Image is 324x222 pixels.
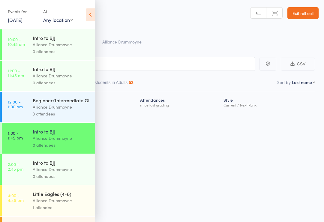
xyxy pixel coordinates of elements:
div: Last name [292,79,312,85]
div: 0 attendees [33,173,90,180]
div: Current / Next Rank [223,103,313,107]
div: Intro to BJJ [33,128,90,135]
a: Exit roll call [287,7,319,19]
time: 10:00 - 10:45 am [8,37,25,46]
a: 2:00 -2:45 pmIntro to BJJAlliance Drummoyne0 attendees [2,154,95,185]
div: Atten­dances [138,94,221,110]
div: Alliance Drummoyne [33,197,90,204]
div: Alliance Drummoyne [33,41,90,48]
time: 11:00 - 11:45 am [8,68,24,78]
div: Alliance Drummoyne [33,166,90,173]
time: 1:00 - 1:45 pm [8,130,23,140]
div: Intro to BJJ [33,159,90,166]
div: 0 attendees [33,48,90,55]
div: 1 attendee [33,204,90,211]
div: Little Eagles (4-8) [33,190,90,197]
div: Beginner/Intermediate Gi [33,97,90,103]
div: Events for [8,7,37,16]
div: 0 attendees [33,142,90,148]
div: Intro to BJJ [33,34,90,41]
div: At [43,7,73,16]
span: Alliance Drummoyne [102,39,142,45]
div: 3 attendees [33,110,90,117]
input: Search by name [9,57,255,71]
div: Alliance Drummoyne [33,103,90,110]
div: Alliance Drummoyne [33,135,90,142]
time: 2:00 - 2:45 pm [8,162,23,171]
button: CSV [281,58,315,70]
div: Any location [43,16,73,23]
a: 1:00 -1:45 pmIntro to BJJAlliance Drummoyne0 attendees [2,123,95,154]
a: 10:00 -10:45 amIntro to BJJAlliance Drummoyne0 attendees [2,29,95,60]
a: 4:00 -4:45 pmLittle Eagles (4-8)Alliance Drummoyne1 attendee [2,185,95,216]
div: 0 attendees [33,79,90,86]
div: since last grading [140,103,219,107]
label: Sort by [277,79,291,85]
div: Next Payment [58,94,138,110]
a: 12:00 -1:00 pmBeginner/Intermediate GiAlliance Drummoyne3 attendees [2,92,95,122]
div: Alliance Drummoyne [33,72,90,79]
time: 4:00 - 4:45 pm [8,193,24,202]
a: [DATE] [8,16,22,23]
div: Style [221,94,315,110]
div: Intro to BJJ [33,66,90,72]
div: 52 [129,80,133,85]
a: 11:00 -11:45 amIntro to BJJAlliance Drummoyne0 attendees [2,61,95,91]
button: Other students in Adults52 [83,77,133,91]
time: 12:00 - 1:00 pm [8,99,23,109]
